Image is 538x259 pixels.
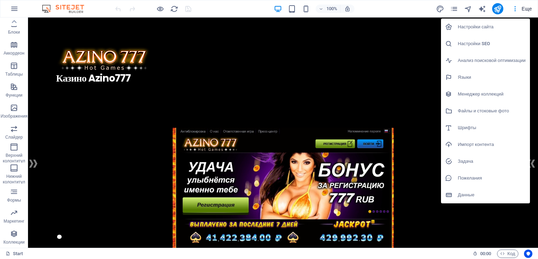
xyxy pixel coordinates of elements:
[458,107,526,115] h6: Файлы и стоковые фото
[458,191,526,199] h6: Данные
[458,23,526,31] h6: Настройки сайта
[458,157,526,166] h6: Задача
[458,140,526,149] h6: Импорт контента
[458,73,526,82] h6: Языки
[458,90,526,98] h6: Менеджер коллекций
[458,174,526,182] h6: Пожелания
[458,56,526,65] h6: Анализ поисковой оптимизации
[458,40,526,48] h6: Настройки SEO
[458,124,526,132] h6: Шрифты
